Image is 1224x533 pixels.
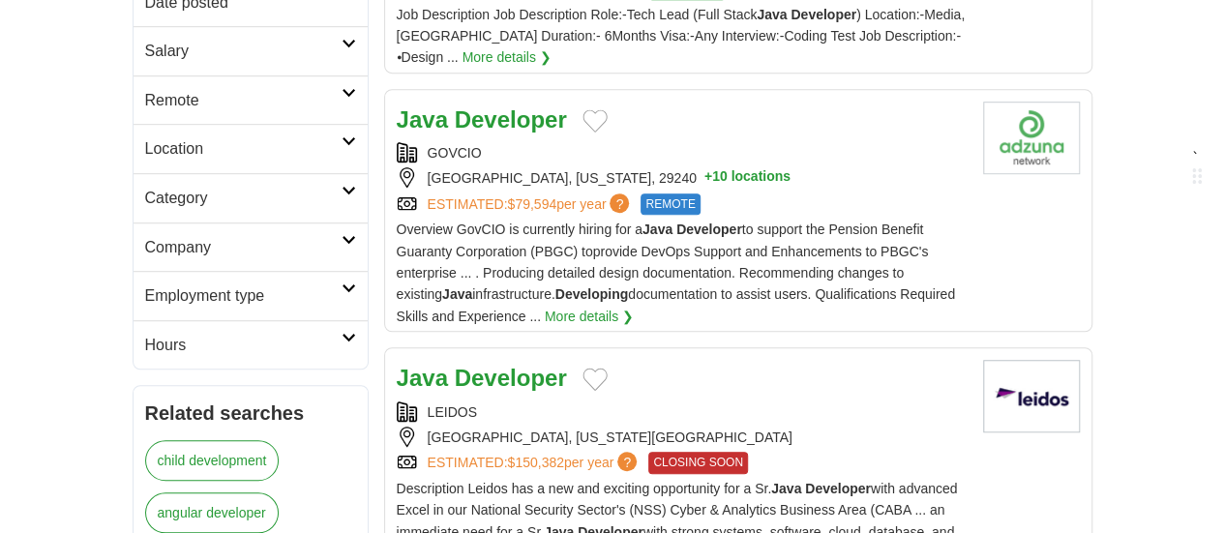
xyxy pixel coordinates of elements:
[145,186,342,211] h2: Category
[397,106,567,133] a: Java Developer
[442,286,472,302] strong: Java
[641,193,700,215] span: REMOTE
[145,333,342,358] h2: Hours
[455,365,567,391] strong: Developer
[134,222,368,272] a: Company
[145,440,280,481] a: child development
[145,235,342,260] h2: Company
[507,455,563,470] span: $150,382
[676,222,742,237] strong: Developer
[397,365,567,391] a: Java Developer
[704,167,791,189] button: +10 locations
[983,360,1080,432] img: Leidos logo
[134,26,368,75] a: Salary
[134,320,368,370] a: Hours
[507,196,556,212] span: $79,594
[428,452,642,473] a: ESTIMATED:$150,382per year?
[771,481,801,496] strong: Java
[145,39,342,64] h2: Salary
[397,427,968,448] div: [GEOGRAPHIC_DATA], [US_STATE][GEOGRAPHIC_DATA]
[145,283,342,309] h2: Employment type
[545,306,634,327] a: More details ❯
[134,271,368,320] a: Employment type
[463,46,552,68] a: More details ❯
[397,7,966,66] span: Job Description Job Description Role:-Tech Lead (Full Stack ) Location:-Media,[GEOGRAPHIC_DATA] D...
[397,106,448,133] strong: Java
[704,167,712,189] span: +
[757,7,787,22] strong: Java
[428,193,634,215] a: ESTIMATED:$79,594per year?
[134,124,368,173] a: Location
[145,88,342,113] h2: Remote
[617,452,637,471] span: ?
[805,481,871,496] strong: Developer
[428,404,477,420] a: LEIDOS
[791,7,856,22] strong: Developer
[145,136,342,162] h2: Location
[642,222,672,237] strong: Java
[428,145,482,161] a: GOVCIO
[582,368,608,391] button: Add to favorite jobs
[648,452,748,473] span: CLOSING SOON
[397,222,955,324] span: Overview GovCIO is currently hiring for a to support the Pension Benefit Guaranty Corporation (PB...
[145,492,279,533] a: angular developer
[397,365,448,391] strong: Java
[455,106,567,133] strong: Developer
[134,75,368,125] a: Remote
[555,286,628,302] strong: Developing
[145,398,356,429] h2: Related searches
[397,167,968,189] div: [GEOGRAPHIC_DATA], [US_STATE], 29240
[582,109,608,133] button: Add to favorite jobs
[134,173,368,222] a: Category
[610,193,629,213] span: ?
[983,102,1080,174] img: GovCIO logo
